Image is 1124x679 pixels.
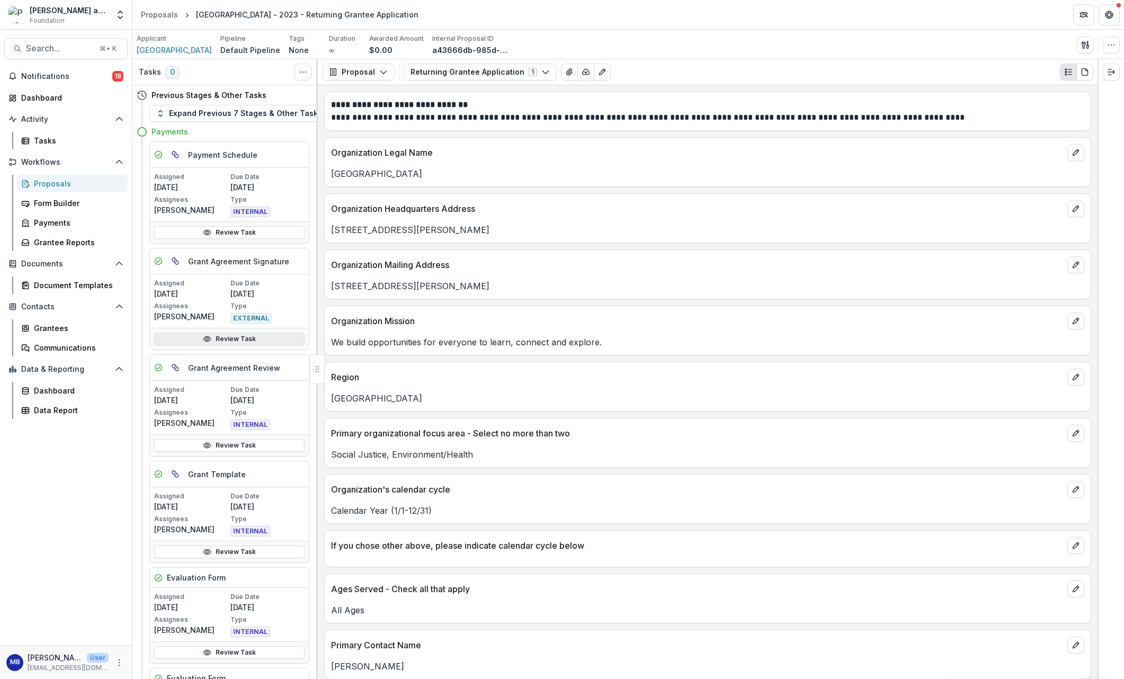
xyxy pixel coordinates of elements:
h3: Tasks [139,68,161,77]
p: Type [230,301,305,311]
h5: Grant Template [188,469,246,480]
a: Review Task [154,546,305,558]
p: a43666db-985d-420e-a7d6-f6c7cc162515 [432,44,512,56]
button: Open Documents [4,255,128,272]
p: Assigned [154,385,228,395]
p: Due Date [230,492,305,501]
span: Foundation [30,16,65,25]
span: EXTERNAL [230,313,272,324]
div: Melissa Bemel [10,659,20,666]
div: Grantee Reports [34,237,119,248]
button: edit [1067,580,1084,597]
p: Pipeline [220,34,246,43]
p: Type [230,195,305,204]
a: Review Task [154,439,305,452]
nav: breadcrumb [137,7,423,22]
div: Proposals [141,9,178,20]
a: Dashboard [4,89,128,106]
p: Assignees [154,301,228,311]
h4: Previous Stages & Other Tasks [151,90,266,101]
a: Communications [17,339,128,356]
p: [DATE] [230,288,305,299]
div: Document Templates [34,280,119,291]
p: [GEOGRAPHIC_DATA] [331,392,1084,405]
span: Contacts [21,302,111,311]
p: Organization's calendar cycle [331,483,1063,496]
p: Organization Mission [331,315,1063,327]
button: PDF view [1076,64,1093,81]
p: [STREET_ADDRESS][PERSON_NAME] [331,224,1084,236]
button: View dependent tasks [167,466,184,483]
span: INTERNAL [230,627,270,637]
p: Calendar Year (1/1-12/31) [331,504,1084,517]
button: Returning Grantee Application1 [404,64,557,81]
div: Tasks [34,135,119,146]
div: Proposals [34,178,119,189]
a: [GEOGRAPHIC_DATA] [137,44,212,56]
div: Dashboard [21,92,119,103]
p: Due Date [230,385,305,395]
button: Open Data & Reporting [4,361,128,378]
p: Due Date [230,172,305,182]
button: View dependent tasks [167,146,184,163]
p: Assigned [154,592,228,602]
p: Primary organizational focus area - Select no more than two [331,427,1063,440]
span: Search... [26,43,93,53]
img: Philip and Muriel Berman Foundation [8,6,25,23]
button: View Attached Files [561,64,578,81]
p: Type [230,514,305,524]
p: ∞ [329,44,334,56]
p: Organization Legal Name [331,146,1063,159]
button: edit [1067,369,1084,386]
button: More [113,656,126,669]
p: [PERSON_NAME] [331,660,1084,673]
button: edit [1067,312,1084,329]
button: edit [1067,200,1084,217]
button: edit [1067,144,1084,161]
p: [DATE] [154,602,228,613]
p: Assignees [154,514,228,524]
span: 0 [165,66,180,79]
span: INTERNAL [230,419,270,430]
button: Expand Previous 7 Stages & Other Tasks [149,105,329,122]
p: Assigned [154,172,228,182]
div: Dashboard [34,385,119,396]
span: Documents [21,260,111,269]
p: Internal Proposal ID [432,34,494,43]
p: $0.00 [369,44,392,56]
button: Plaintext view [1060,64,1077,81]
button: View dependent tasks [167,359,184,376]
p: [EMAIL_ADDRESS][DOMAIN_NAME] [28,663,109,673]
p: Organization Headquarters Address [331,202,1063,215]
p: Assignees [154,615,228,624]
p: Type [230,615,305,624]
button: Notifications18 [4,68,128,85]
p: [DATE] [230,501,305,512]
p: [PERSON_NAME] [28,652,83,663]
span: Data & Reporting [21,365,111,374]
button: Partners [1073,4,1094,25]
p: Ages Served - Check all that apply [331,583,1063,595]
a: Grantees [17,319,128,337]
p: Assigned [154,279,228,288]
button: Open Contacts [4,298,128,315]
h5: Grant Agreement Review [188,362,280,373]
span: INTERNAL [230,526,270,537]
button: Search... [4,38,128,59]
span: INTERNAL [230,207,270,217]
button: edit [1067,637,1084,654]
p: If you chose other above, please indicate calendar cycle below [331,539,1063,552]
a: Tasks [17,132,128,149]
p: Applicant [137,34,166,43]
p: [PERSON_NAME] [154,417,228,428]
p: Due Date [230,592,305,602]
div: ⌘ + K [97,43,119,55]
p: Awarded Amount [369,34,424,43]
button: Toggle View Cancelled Tasks [295,64,311,81]
h5: Grant Agreement Signature [188,256,289,267]
p: None [289,44,309,56]
p: [DATE] [154,288,228,299]
p: Primary Contact Name [331,639,1063,651]
div: Form Builder [34,198,119,209]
